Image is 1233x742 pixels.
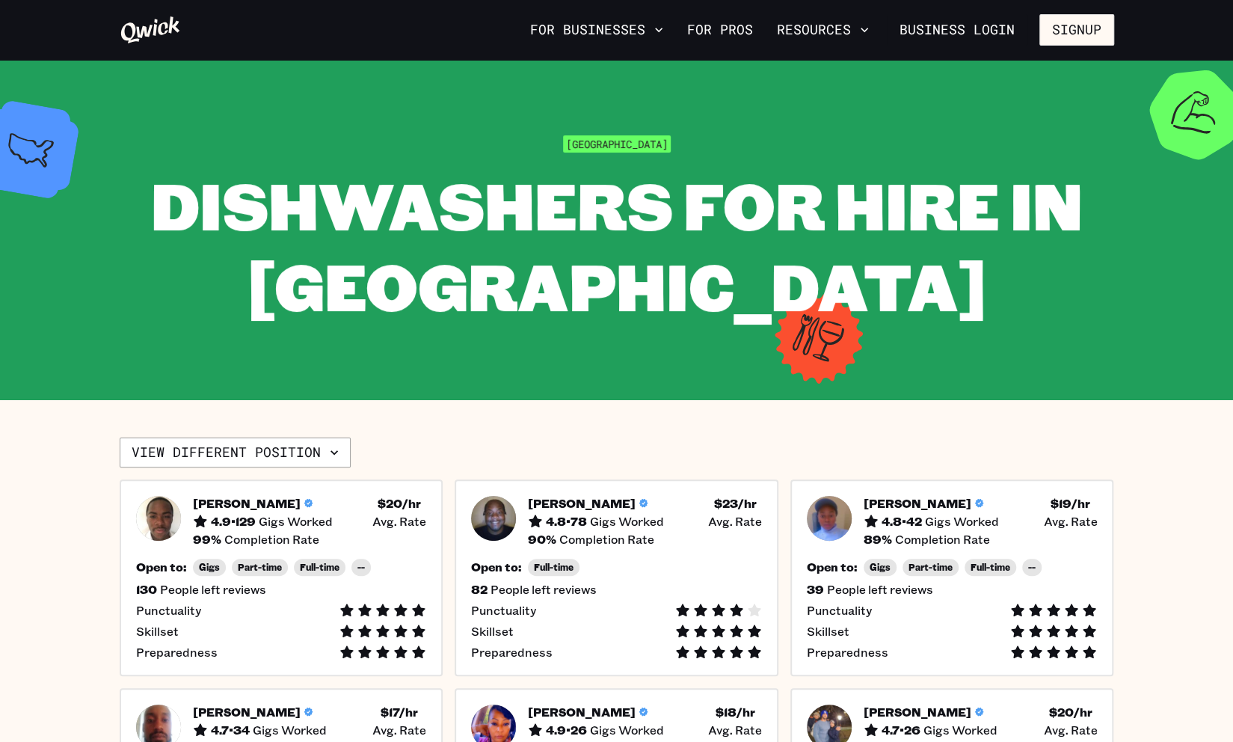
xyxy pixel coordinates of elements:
a: For Pros [681,17,759,43]
h5: 4.9 • 26 [546,723,587,738]
h5: [PERSON_NAME] [193,496,301,511]
h5: $ 18 /hr [715,705,754,720]
span: Full-time [534,562,574,573]
h5: 4.9 • 129 [211,514,256,529]
span: Completion Rate [559,532,654,547]
span: Gigs Worked [925,514,999,529]
h5: [PERSON_NAME] [528,705,636,720]
button: Pro headshot[PERSON_NAME]4.9•129Gigs Worked$20/hr Avg. Rate99%Completion RateOpen to:GigsPart-tim... [120,479,443,676]
h5: [PERSON_NAME] [864,705,971,720]
span: Gigs Worked [253,723,327,738]
span: Gigs [870,562,891,573]
button: Pro headshot[PERSON_NAME]4.8•42Gigs Worked$19/hr Avg. Rate89%Completion RateOpen to:GigsPart-time... [790,479,1114,676]
span: Skillset [471,624,514,639]
span: Avg. Rate [708,723,762,738]
span: People left reviews [827,582,933,597]
h5: [PERSON_NAME] [528,496,636,511]
span: Gigs Worked [590,723,664,738]
span: Avg. Rate [372,723,426,738]
h5: $ 20 /hr [1048,705,1092,720]
h5: Open to: [807,559,858,574]
img: Pro headshot [807,496,852,541]
h5: 4.8 • 78 [546,514,587,529]
span: Completion Rate [895,532,990,547]
h5: Open to: [471,559,522,574]
h5: 99 % [193,532,221,547]
span: Avg. Rate [708,514,762,529]
h5: Open to: [136,559,187,574]
span: Punctuality [807,603,872,618]
img: Pro headshot [471,496,516,541]
span: Completion Rate [224,532,319,547]
span: Gigs Worked [259,514,333,529]
h5: 4.7 • 26 [882,723,920,738]
h5: $ 20 /hr [378,496,421,511]
span: Gigs Worked [923,723,997,738]
span: Avg. Rate [1043,514,1097,529]
span: Avg. Rate [1043,723,1097,738]
h5: 39 [807,582,824,597]
span: People left reviews [160,582,266,597]
span: Punctuality [471,603,536,618]
button: For Businesses [524,17,669,43]
h5: $ 19 /hr [1051,496,1090,511]
img: Pro headshot [136,496,181,541]
span: Preparedness [807,645,888,660]
span: [GEOGRAPHIC_DATA] [563,135,671,153]
button: Resources [771,17,875,43]
h5: 89 % [864,532,892,547]
span: Skillset [136,624,179,639]
span: Gigs Worked [590,514,664,529]
h5: 4.8 • 42 [882,514,922,529]
h5: [PERSON_NAME] [864,496,971,511]
span: Part-time [238,562,282,573]
h5: $ 17 /hr [381,705,418,720]
button: Pro headshot[PERSON_NAME]4.8•78Gigs Worked$23/hr Avg. Rate90%Completion RateOpen to:Full-time82Pe... [455,479,778,676]
span: People left reviews [491,582,597,597]
button: View different position [120,438,351,467]
span: Part-time [908,562,953,573]
h5: $ 23 /hr [713,496,756,511]
h5: 4.7 • 34 [211,723,250,738]
span: Preparedness [136,645,218,660]
span: Avg. Rate [372,514,426,529]
span: -- [1028,562,1036,573]
h5: [PERSON_NAME] [193,705,301,720]
span: Full-time [971,562,1010,573]
span: Gigs [199,562,220,573]
h5: 82 [471,582,488,597]
a: Business Login [887,14,1027,46]
span: Skillset [807,624,849,639]
h5: 130 [136,582,157,597]
span: -- [357,562,365,573]
span: Punctuality [136,603,201,618]
span: Dishwashers for Hire in [GEOGRAPHIC_DATA] [151,162,1083,328]
span: Preparedness [471,645,553,660]
button: Signup [1039,14,1114,46]
h5: 90 % [528,532,556,547]
span: Full-time [300,562,339,573]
